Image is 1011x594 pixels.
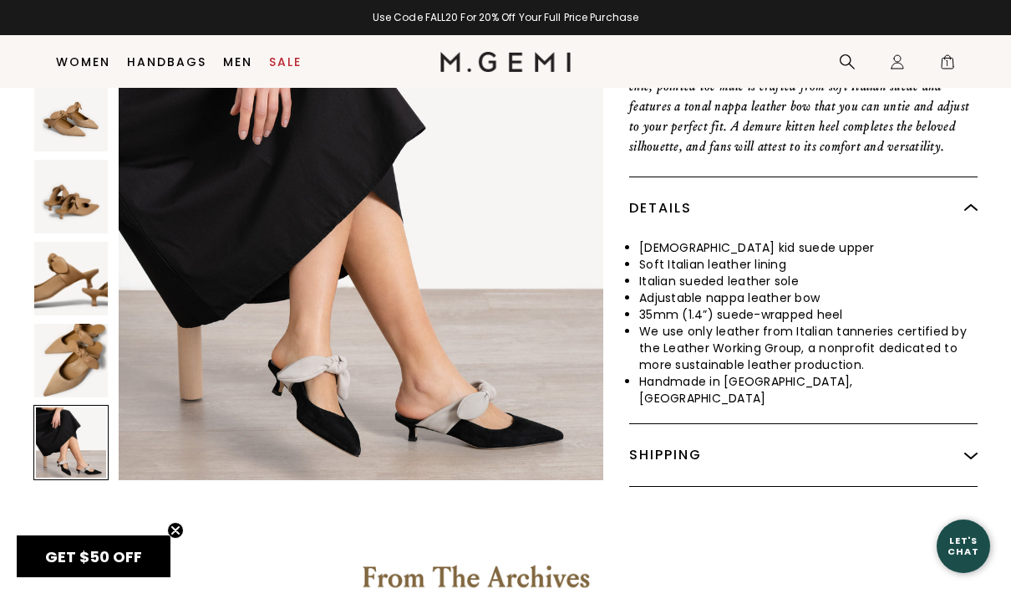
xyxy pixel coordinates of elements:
[34,242,108,315] img: The Lasso
[639,289,978,306] li: Adjustable nappa leather bow
[639,256,978,273] li: Soft Italian leather lining
[937,535,990,556] div: Let's Chat
[639,323,978,373] li: We use only leather from Italian tanneries certified by the Leather Working Group, a nonprofit de...
[639,306,978,323] li: 35mm (1.4”) suede-wrapped heel
[34,160,108,233] img: The Lasso
[629,424,978,486] div: Shipping
[127,55,206,69] a: Handbags
[45,546,142,567] span: GET $50 OFF
[639,273,978,289] li: Italian sueded leather sole
[34,324,108,397] img: The Lasso
[17,535,170,577] div: GET $50 OFFClose teaser
[167,522,184,539] button: Close teaser
[939,57,956,74] span: 1
[440,52,572,72] img: M.Gemi
[223,55,252,69] a: Men
[34,78,108,151] img: The Lasso
[56,55,110,69] a: Women
[269,55,302,69] a: Sale
[629,36,978,156] p: First launched in [DATE], The Lasso is one of the select archive styles we’re re-releasing to cel...
[639,239,978,256] li: [DEMOGRAPHIC_DATA] kid suede upper
[639,373,978,407] li: Handmade in [GEOGRAPHIC_DATA], [GEOGRAPHIC_DATA]
[629,177,978,239] div: Details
